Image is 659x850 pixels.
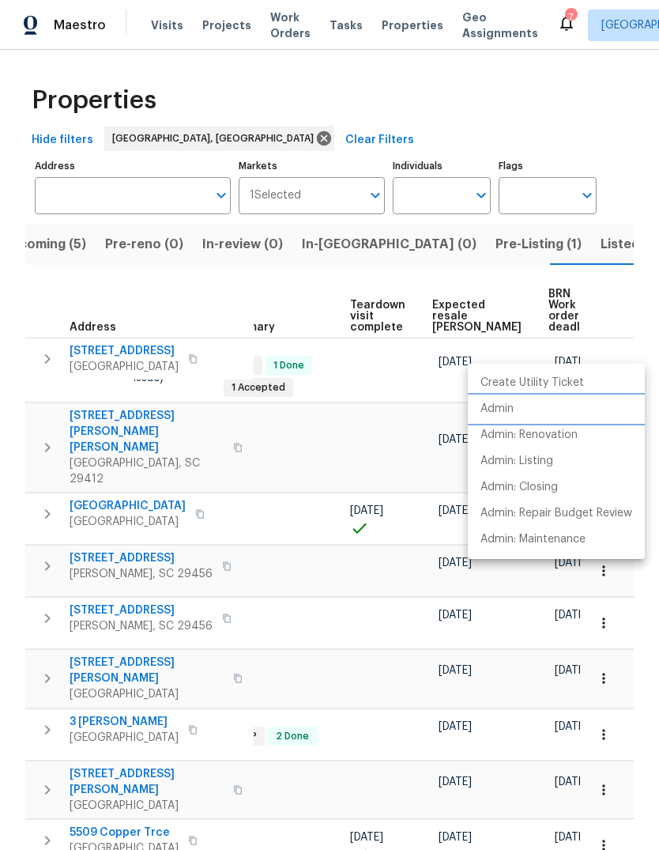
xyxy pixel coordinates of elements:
p: Admin: Renovation [480,427,578,444]
p: Admin: Listing [480,453,553,470]
p: Admin: Maintenance [480,531,586,548]
p: Admin: Repair Budget Review [480,505,632,522]
p: Admin: Closing [480,479,558,496]
p: Admin [480,401,514,417]
p: Create Utility Ticket [480,375,584,391]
